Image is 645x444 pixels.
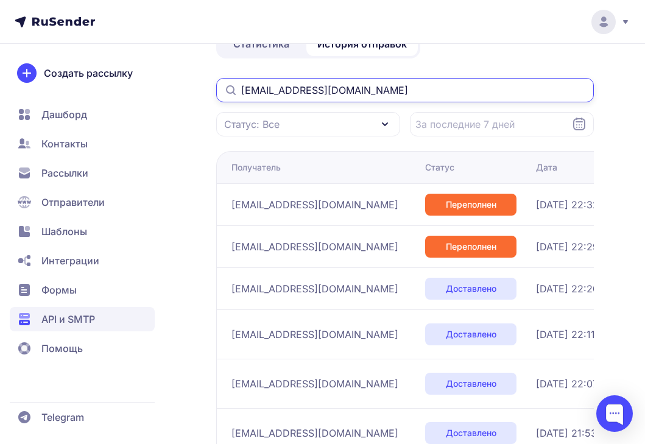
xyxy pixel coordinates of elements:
[536,426,597,440] span: [DATE] 21:53
[41,136,88,151] span: Контакты
[446,328,496,340] span: Доставлено
[231,327,398,342] span: [EMAIL_ADDRESS][DOMAIN_NAME]
[410,112,594,136] input: Datepicker input
[41,283,77,297] span: Формы
[41,224,87,239] span: Шаблоны
[231,376,398,391] span: [EMAIL_ADDRESS][DOMAIN_NAME]
[536,327,595,342] span: [DATE] 22:11
[536,376,598,391] span: [DATE] 22:07
[231,197,398,212] span: [EMAIL_ADDRESS][DOMAIN_NAME]
[446,283,496,295] span: Доставлено
[10,405,155,429] a: Telegram
[41,166,88,180] span: Рассылки
[41,312,95,326] span: API и SMTP
[231,281,398,296] span: [EMAIL_ADDRESS][DOMAIN_NAME]
[231,426,398,440] span: [EMAIL_ADDRESS][DOMAIN_NAME]
[231,161,281,174] div: Получатель
[317,37,407,51] span: История отправок
[425,161,454,174] div: Статус
[41,341,83,356] span: Помощь
[536,281,599,296] span: [DATE] 22:20
[536,197,599,212] span: [DATE] 22:32
[219,32,304,56] a: Статистика
[216,78,594,102] input: Поиск
[233,37,289,51] span: Статистика
[446,241,496,253] span: Переполнен
[41,107,87,122] span: Дашборд
[306,32,418,56] a: История отправок
[446,199,496,211] span: Переполнен
[536,239,599,254] span: [DATE] 22:29
[41,195,105,210] span: Отправители
[536,161,557,174] div: Дата
[41,253,99,268] span: Интеграции
[231,239,398,254] span: [EMAIL_ADDRESS][DOMAIN_NAME]
[41,410,84,425] span: Telegram
[44,66,133,80] span: Создать рассылку
[224,117,280,132] span: Статус: Все
[446,378,496,390] span: Доставлено
[446,427,496,439] span: Доставлено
